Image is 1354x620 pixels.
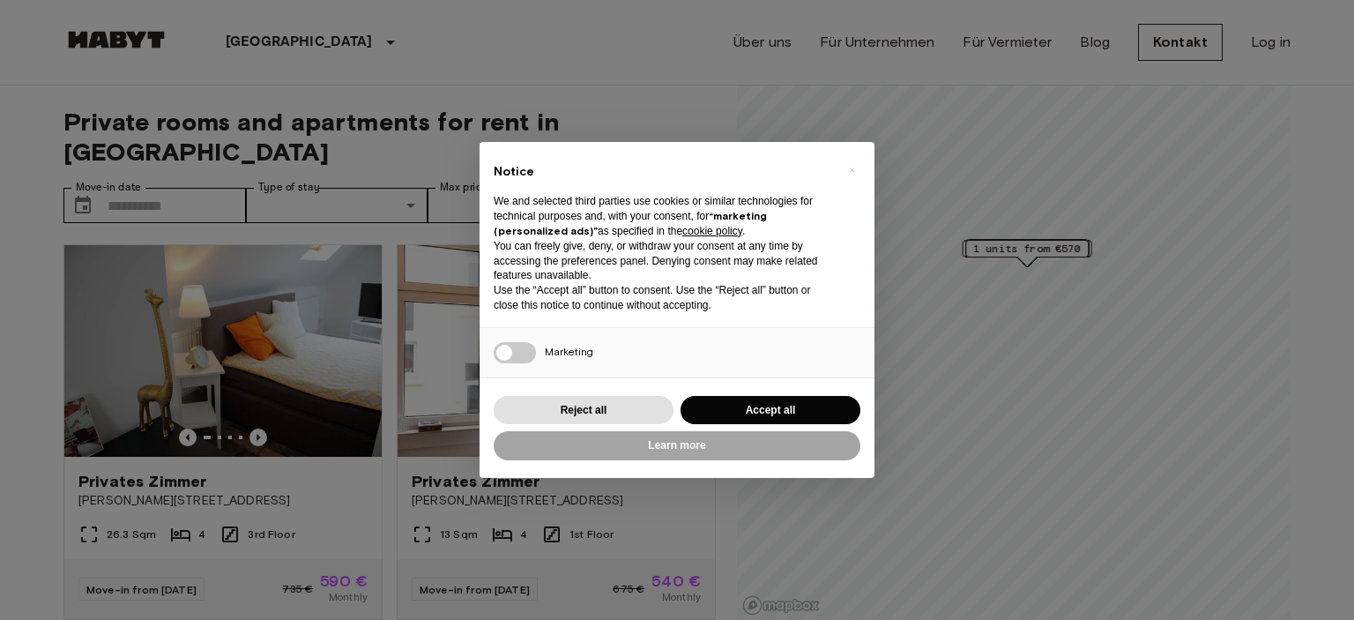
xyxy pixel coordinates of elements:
p: We and selected third parties use cookies or similar technologies for technical purposes and, wit... [494,194,832,238]
h2: Notice [494,163,832,181]
span: Marketing [545,345,593,358]
span: × [849,160,855,181]
a: cookie policy [682,225,742,237]
p: You can freely give, deny, or withdraw your consent at any time by accessing the preferences pane... [494,239,832,283]
button: Learn more [494,431,860,460]
button: Accept all [681,396,860,425]
button: Close this notice [837,156,866,184]
p: Use the “Accept all” button to consent. Use the “Reject all” button or close this notice to conti... [494,283,832,313]
button: Reject all [494,396,673,425]
strong: “marketing (personalized ads)” [494,209,767,237]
